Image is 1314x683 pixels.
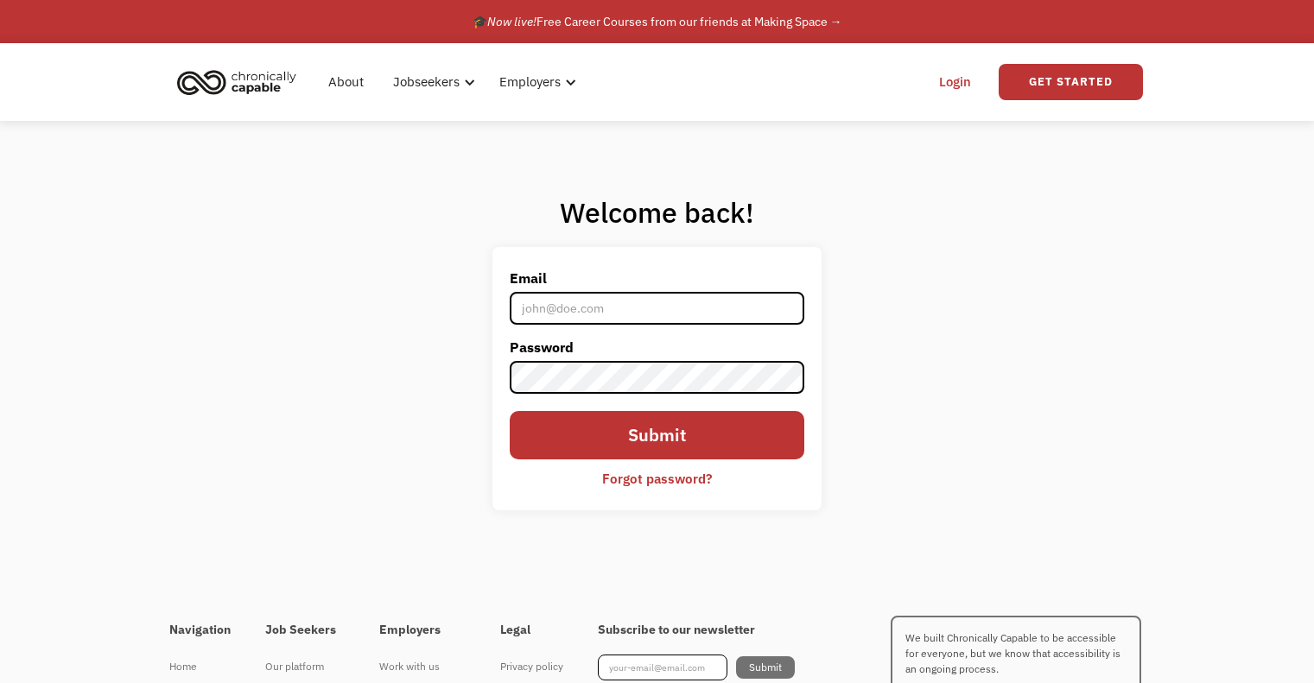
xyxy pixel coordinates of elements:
[736,656,795,679] input: Submit
[172,63,302,101] img: Chronically Capable logo
[379,655,466,679] a: Work with us
[589,464,725,493] a: Forgot password?
[598,623,795,638] h4: Subscribe to our newsletter
[510,333,803,361] label: Password
[393,72,460,92] div: Jobseekers
[318,54,374,110] a: About
[265,623,345,638] h4: Job Seekers
[598,655,795,680] form: Footer Newsletter
[602,468,712,489] div: Forgot password?
[598,655,727,680] input: your-email@email.com
[510,264,803,292] label: Email
[265,656,345,677] div: Our platform
[500,623,563,638] h4: Legal
[169,623,231,638] h4: Navigation
[169,655,231,679] a: Home
[487,14,536,29] em: Now live!
[510,292,803,325] input: john@doe.com
[379,623,466,638] h4: Employers
[510,264,803,493] form: Email Form 2
[500,655,563,679] a: Privacy policy
[473,11,842,32] div: 🎓 Free Career Courses from our friends at Making Space →
[489,54,581,110] div: Employers
[999,64,1143,100] a: Get Started
[172,63,309,101] a: home
[492,195,821,230] h1: Welcome back!
[929,54,981,110] a: Login
[265,655,345,679] a: Our platform
[169,656,231,677] div: Home
[499,72,561,92] div: Employers
[379,656,466,677] div: Work with us
[383,54,480,110] div: Jobseekers
[510,411,803,459] input: Submit
[500,656,563,677] div: Privacy policy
